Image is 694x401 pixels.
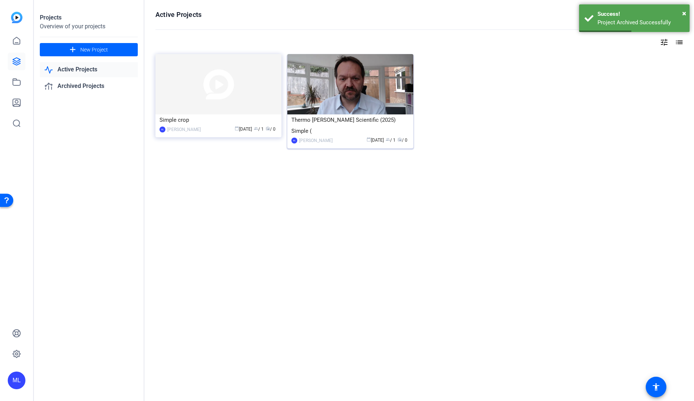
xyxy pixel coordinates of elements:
mat-icon: accessibility [652,383,660,391]
mat-icon: list [674,38,683,47]
div: Simple crop [160,114,277,125]
span: / 0 [397,138,407,143]
img: blue-gradient.svg [11,12,22,23]
span: [DATE] [235,127,252,132]
div: ML [8,372,25,389]
div: ML [160,127,165,132]
span: / 0 [266,127,276,132]
h1: Active Projects [155,10,201,19]
a: Active Projects [40,62,138,77]
span: New Project [80,46,108,54]
span: calendar_today [367,137,371,142]
div: [PERSON_NAME] [299,137,333,144]
span: radio [397,137,402,142]
span: radio [266,126,270,131]
button: Close [682,8,686,19]
span: group [386,137,390,142]
div: ML [291,138,297,143]
mat-icon: tune [660,38,669,47]
div: Project Archived Successfully [597,18,684,27]
span: calendar_today [235,126,239,131]
mat-icon: add [68,45,77,54]
div: Overview of your projects [40,22,138,31]
span: × [682,9,686,18]
span: / 1 [386,138,396,143]
a: Archived Projects [40,79,138,94]
div: [PERSON_NAME] [167,126,201,133]
button: New Project [40,43,138,56]
div: Success! [597,10,684,18]
div: Projects [40,13,138,22]
span: / 1 [254,127,264,132]
span: [DATE] [367,138,384,143]
div: Thermo [PERSON_NAME] Scientific (2025) Simple ( [291,114,409,136]
span: group [254,126,258,131]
